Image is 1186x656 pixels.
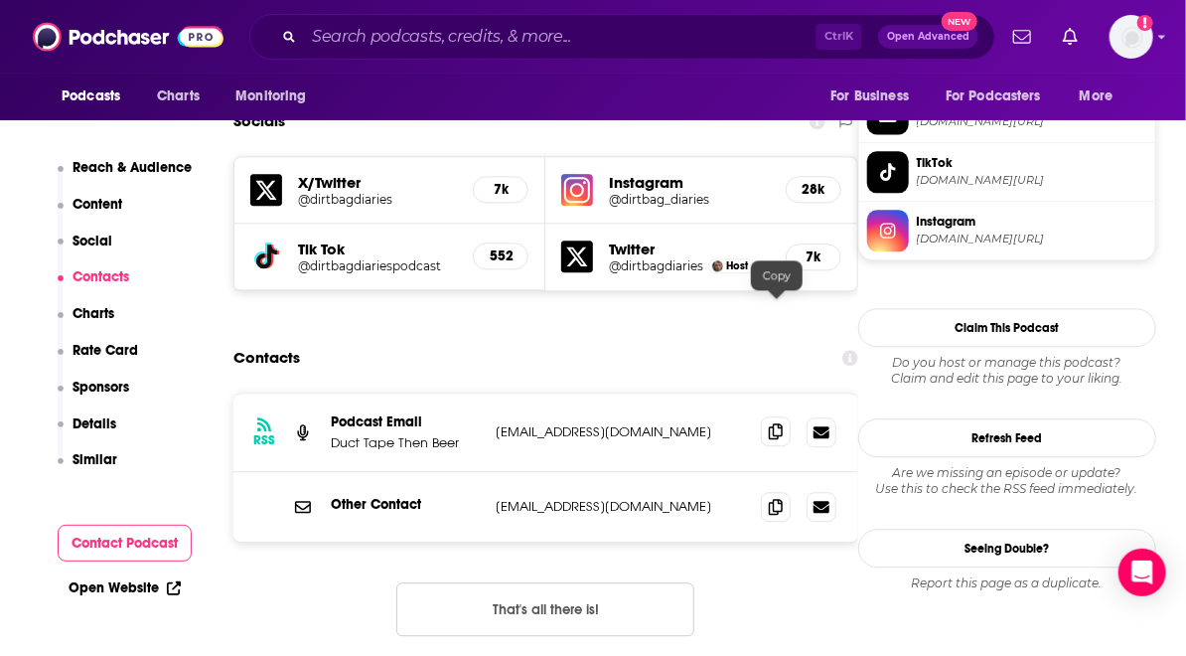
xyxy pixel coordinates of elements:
input: Search podcasts, credits, & more... [304,21,815,53]
button: Contact Podcast [58,525,193,562]
button: Charts [58,305,115,342]
a: @dirtbagdiaries [609,258,703,273]
button: Content [58,196,123,233]
h5: Tik Tok [298,240,457,258]
button: open menu [48,78,146,115]
p: Content [73,196,122,213]
span: New [942,12,977,31]
img: iconImage [561,174,593,206]
span: Instagram [917,213,1147,231]
button: Details [58,415,117,452]
button: Rate Card [58,342,139,379]
p: Reach & Audience [73,159,192,176]
div: Copy [751,260,803,290]
button: Claim This Podcast [858,308,1156,347]
button: Refresh Feed [858,418,1156,457]
span: Do you host or manage this podcast? [858,355,1156,371]
span: Charts [157,82,200,110]
span: Ctrl K [815,24,862,50]
button: open menu [222,78,332,115]
p: Rate Card [73,342,138,359]
span: Host [727,259,749,272]
h5: 7k [490,181,512,198]
img: Podchaser - Follow, Share and Rate Podcasts [33,18,223,56]
p: Details [73,415,116,432]
img: Fitz Cahall [712,260,723,271]
div: Report this page as a duplicate. [858,575,1156,591]
p: [EMAIL_ADDRESS][DOMAIN_NAME] [496,423,745,440]
p: Sponsors [73,379,129,396]
p: Social [73,233,112,249]
span: For Business [830,82,909,110]
button: Social [58,233,113,269]
h5: 7k [803,248,824,265]
p: Other Contact [331,496,480,513]
button: Reach & Audience [58,159,193,196]
a: Show notifications dropdown [1055,20,1086,54]
p: Similar [73,451,117,468]
button: Sponsors [58,379,130,415]
span: More [1080,82,1113,110]
button: Contacts [58,268,130,305]
h5: Twitter [609,240,769,258]
a: Seeing Double? [858,529,1156,568]
button: open menu [816,78,934,115]
span: Podcasts [62,82,120,110]
button: open menu [1066,78,1138,115]
a: Charts [144,78,212,115]
img: User Profile [1110,15,1153,59]
button: open menu [933,78,1070,115]
a: @dirtbag_diaries [609,192,769,207]
p: Contacts [73,268,129,285]
h5: Instagram [609,173,769,192]
h5: 28k [803,181,824,198]
a: @dirtbagdiariespodcast [298,258,457,273]
button: Open AdvancedNew [878,25,978,49]
span: instagram.com/dirtbag_diaries [917,232,1147,246]
span: twitter.com/dirtbagdiaries [917,114,1147,129]
a: @dirtbagdiaries [298,192,457,207]
a: Instagram[DOMAIN_NAME][URL] [867,210,1147,251]
a: Open Website [69,579,181,596]
span: Logged in as dmessina [1110,15,1153,59]
svg: Add a profile image [1137,15,1153,31]
h2: Socials [233,102,285,140]
h5: X/Twitter [298,173,457,192]
button: Show profile menu [1110,15,1153,59]
h2: Contacts [233,339,300,377]
h5: 552 [490,247,512,264]
div: Open Intercom Messenger [1118,549,1166,596]
div: Are we missing an episode or update? Use this to check the RSS feed immediately. [858,465,1156,497]
span: tiktok.com/@dirtbagdiariespodcast [917,173,1147,188]
span: For Podcasters [946,82,1041,110]
a: TikTok[DOMAIN_NAME][URL] [867,151,1147,193]
p: Duct Tape Then Beer [331,434,480,451]
h3: RSS [253,432,275,448]
a: Show notifications dropdown [1005,20,1039,54]
p: Charts [73,305,114,322]
p: [EMAIL_ADDRESS][DOMAIN_NAME] [496,498,745,515]
span: TikTok [917,154,1147,172]
div: Claim and edit this page to your liking. [858,355,1156,387]
span: Monitoring [235,82,306,110]
span: Open Advanced [887,32,969,42]
p: Podcast Email [331,413,480,430]
button: Nothing here. [396,582,694,636]
div: Search podcasts, credits, & more... [249,14,995,60]
button: Similar [58,451,118,488]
